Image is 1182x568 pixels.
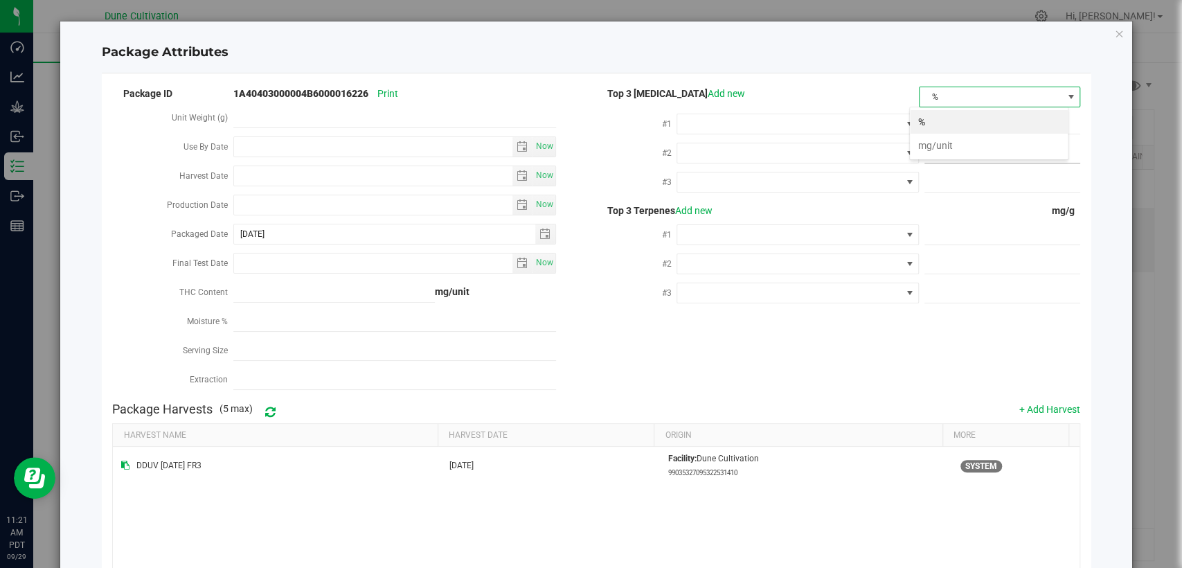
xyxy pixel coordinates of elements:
span: Print [377,88,398,99]
label: #1 [661,112,677,136]
span: select [532,166,555,186]
label: THC Content [179,280,233,305]
li: mg/unit [910,134,1068,157]
span: select [535,224,555,244]
h4: Package Harvests [112,402,213,416]
span: select [532,195,555,215]
label: Serving Size [183,338,233,363]
h4: Package Attributes [102,44,1091,62]
small: 99035327095322531410 [668,469,737,477]
th: Origin [654,424,942,447]
th: Harvest Name [113,424,438,447]
a: Add new [708,88,745,99]
label: #1 [661,222,677,247]
label: #3 [661,281,677,305]
div: Dune Cultivation [668,452,943,479]
label: Extraction [190,367,233,392]
span: select [512,166,532,186]
span: select [512,137,532,157]
label: Harvest Date [179,163,233,188]
li: % [910,110,1068,134]
label: Final Test Date [172,251,233,276]
span: select [532,254,555,273]
label: Use By Date [183,134,233,159]
a: Add new [675,205,713,216]
strong: Facility: [668,454,697,463]
span: Top 3 [MEDICAL_DATA] [596,88,745,99]
span: mg/g [1052,205,1080,216]
th: Harvest Date [438,424,654,447]
span: Package ID [112,88,172,99]
span: Set Current date [532,166,556,186]
span: [DATE] [449,461,474,470]
label: Production Date [167,193,233,218]
span: DDUV [DATE] FR3 [136,459,202,472]
span: Set Current date [532,253,556,273]
th: More [942,424,1068,447]
span: Set Current date [532,136,556,157]
span: Set Current date [532,195,556,215]
span: Top 3 Terpenes [596,205,713,216]
strong: 1A40403000004B6000016226 [233,88,368,99]
span: This harvest was probably harvested in Flourish. If your company is integrated with METRC, it cou... [960,460,1002,472]
label: Packaged Date [171,222,233,247]
label: Moisture % [187,309,233,334]
span: % [920,87,1062,107]
strong: mg/unit [435,286,469,297]
span: select [512,254,532,273]
label: Unit Weight (g) [172,105,233,130]
iframe: Resource center [14,457,55,499]
span: select [512,195,532,215]
span: (5 max) [220,402,253,416]
button: Close modal [1114,25,1124,42]
span: select [532,137,555,157]
button: + Add Harvest [1019,402,1080,416]
label: #3 [661,170,677,195]
label: #2 [661,141,677,166]
label: #2 [661,251,677,276]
